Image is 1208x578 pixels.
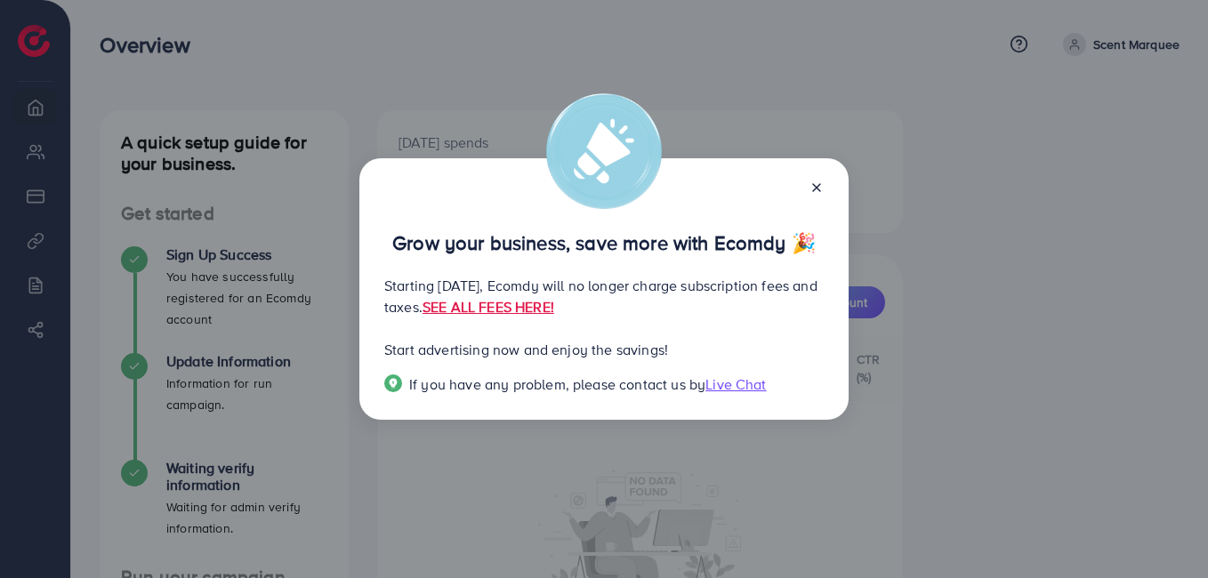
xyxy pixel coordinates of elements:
p: Grow your business, save more with Ecomdy 🎉 [384,232,824,253]
img: Popup guide [384,374,402,392]
p: Start advertising now and enjoy the savings! [384,339,824,360]
p: Starting [DATE], Ecomdy will no longer charge subscription fees and taxes. [384,275,824,317]
span: If you have any problem, please contact us by [409,374,705,394]
a: SEE ALL FEES HERE! [423,297,554,317]
span: Live Chat [705,374,766,394]
img: alert [546,93,662,209]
